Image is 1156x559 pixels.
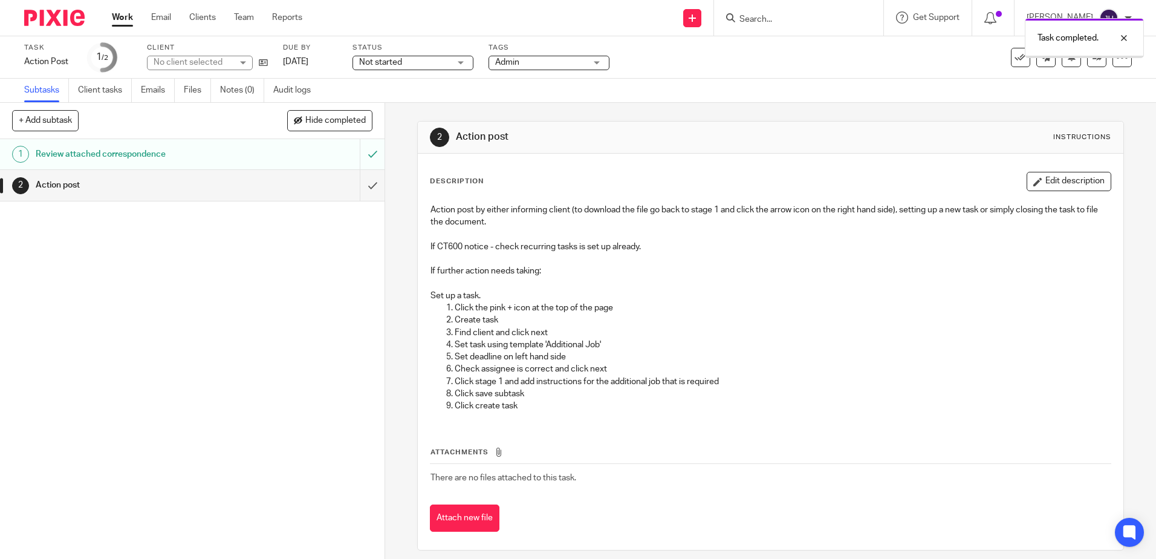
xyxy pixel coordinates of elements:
h1: Review attached correspondence [36,145,244,163]
button: Edit description [1027,172,1111,191]
label: Tags [489,43,609,53]
div: 1 [12,146,29,163]
a: Team [234,11,254,24]
p: Find client and click next [455,327,1110,339]
div: Action Post [24,56,73,68]
a: Reports [272,11,302,24]
img: svg%3E [1099,8,1119,28]
p: Task completed. [1037,32,1099,44]
a: Clients [189,11,216,24]
a: Work [112,11,133,24]
div: Instructions [1053,132,1111,142]
a: Files [184,79,211,102]
p: Action post by either informing client (to download the file go back to stage 1 and click the arr... [430,204,1110,229]
p: If further action needs taking: [430,265,1110,277]
label: Status [352,43,473,53]
p: Create task [455,314,1110,326]
p: Click stage 1 and add instructions for the additional job that is required [455,376,1110,388]
p: Set up a task. [430,290,1110,302]
p: Click create task [455,400,1110,412]
a: Subtasks [24,79,69,102]
button: Attach new file [430,505,499,532]
label: Task [24,43,73,53]
span: Attachments [430,449,489,456]
p: Check assignee is correct and click next [455,363,1110,375]
p: If CT600 notice - check recurring tasks is set up already. [430,241,1110,253]
small: /2 [102,54,108,61]
span: There are no files attached to this task. [430,474,576,482]
p: Click save subtask [455,388,1110,400]
label: Client [147,43,268,53]
span: [DATE] [283,57,308,66]
h1: Action post [456,131,796,143]
button: + Add subtask [12,110,79,131]
div: 1 [96,50,108,64]
p: Description [430,177,484,186]
a: Email [151,11,171,24]
h1: Action post [36,176,244,194]
div: 2 [430,128,449,147]
div: 2 [12,177,29,194]
button: Hide completed [287,110,372,131]
div: No client selected [154,56,232,68]
a: Notes (0) [220,79,264,102]
p: Set task using template 'Additional Job' [455,339,1110,351]
img: Pixie [24,10,85,26]
label: Due by [283,43,337,53]
p: Click the pink + icon at the top of the page [455,302,1110,314]
span: Hide completed [305,116,366,126]
span: Admin [495,58,519,67]
a: Client tasks [78,79,132,102]
a: Emails [141,79,175,102]
p: Set deadline on left hand side [455,351,1110,363]
span: Not started [359,58,402,67]
a: Audit logs [273,79,320,102]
